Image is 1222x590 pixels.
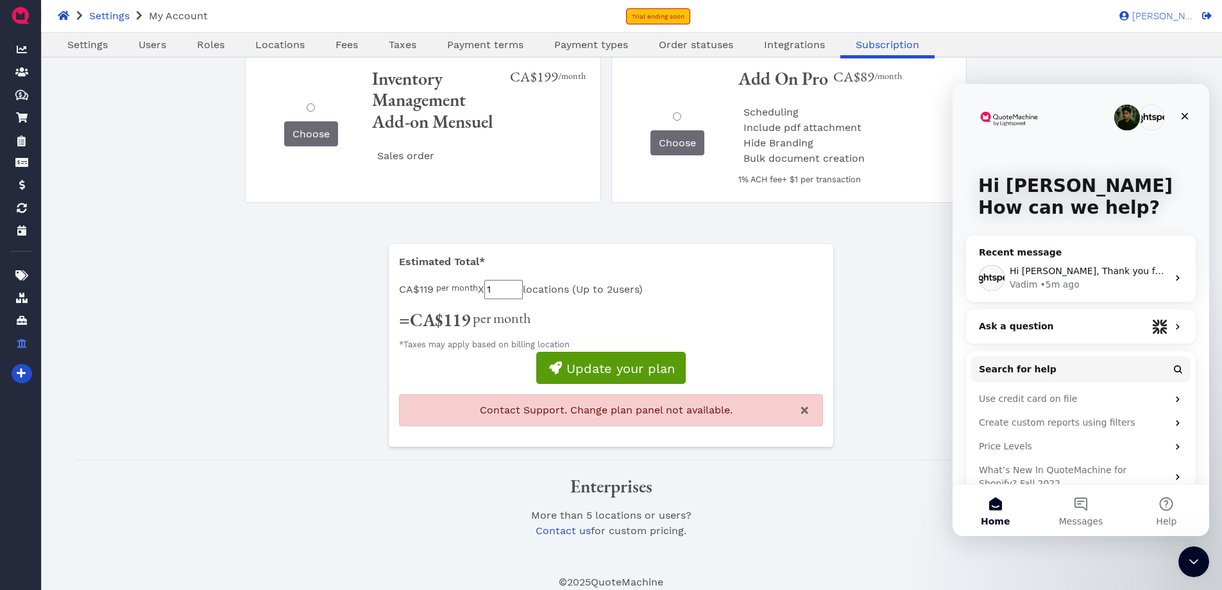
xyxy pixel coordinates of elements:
[139,39,166,51] span: Users
[536,525,686,537] span: for custom pricing.
[19,327,238,351] div: Create custom reports using filters
[221,21,244,44] div: Close
[26,356,215,369] div: Price Levels
[743,106,799,118] span: Scheduling
[182,37,240,53] a: Roles
[632,13,684,20] span: Trial ending soon
[432,37,539,53] a: Payment terms
[389,39,416,51] span: Taxes
[1113,10,1193,21] a: [PERSON_NAME]
[57,194,85,207] div: Vadim
[564,361,675,376] span: Update your plan
[536,525,591,537] a: Contact us
[764,39,825,51] span: Integrations
[57,182,954,192] span: Hi [PERSON_NAME], Thank you for your patience. You should be able to invoice the customers for no...
[19,303,238,327] div: Use credit card on file
[659,137,696,149] span: Choose
[26,379,215,406] div: What’s New In QuoteMachine for Shopify? Fall 2022
[554,39,628,51] span: Payment types
[66,575,1155,590] footer: © 2025 QuoteMachine
[650,130,704,155] button: Choose
[373,37,432,53] a: Taxes
[197,39,225,51] span: Roles
[480,404,733,416] span: Contact Support. Change plan panel not available.
[320,37,373,53] a: Fees
[510,68,558,85] span: CA$199
[19,374,238,412] div: What’s New In QuoteMachine for Shopify? Fall 2022
[284,121,338,146] button: Choose
[106,433,151,442] span: Messages
[840,37,935,53] a: Subscription
[953,84,1209,536] iframe: Intercom live chat
[399,340,570,349] span: *Taxes may apply based on billing location
[856,39,919,51] span: Subscription
[1178,546,1209,577] iframe: Intercom live chat
[52,37,123,53] a: Settings
[10,5,31,26] img: QuoteM_icon_flat.png
[203,433,224,442] span: Help
[800,401,810,419] span: ×
[89,10,130,22] span: Settings
[833,68,874,85] span: CA$89
[87,194,126,207] div: • 5m ago
[240,37,320,53] a: Locations
[199,235,215,250] img: Profile image for Fin
[335,39,358,51] span: Fees
[85,401,171,452] button: Messages
[874,70,902,82] span: /month
[26,279,104,292] span: Search for help
[536,352,686,384] button: Update your plan
[67,39,108,51] span: Settings
[255,39,305,51] span: Locations
[377,150,434,162] span: Sales order
[399,309,531,331] span: =
[123,37,182,53] a: Users
[399,256,485,268] span: Estimated Total*
[13,225,244,260] div: Ask a questionProfile image for Fin
[558,70,586,82] span: /month
[800,403,810,418] button: Close
[576,283,613,295] span: Up to 2
[399,283,434,295] span: CA$119
[782,175,861,184] span: + $1 per transaction
[19,91,22,98] tspan: $
[473,308,531,327] span: per month
[26,308,215,322] div: Use credit card on file
[1129,12,1193,21] span: [PERSON_NAME]
[570,474,652,498] span: Enterprises
[643,37,749,53] a: Order statuses
[436,283,478,293] span: per month
[447,39,523,51] span: Payment terms
[19,272,238,298] button: Search for help
[539,37,643,53] a: Payment types
[410,308,470,331] span: CA$119
[28,433,57,442] span: Home
[372,68,505,133] div: Inventory Management Add-on Mensuel
[531,509,692,521] span: More than 5 locations or users?
[659,39,733,51] span: Order statuses
[293,128,330,140] span: Choose
[738,68,828,90] div: Add On Pro
[743,152,865,164] span: Bulk document creation
[19,351,238,374] div: Price Levels
[26,332,215,345] div: Create custom reports using filters
[171,401,257,452] button: Help
[749,37,840,53] a: Integrations
[743,137,813,149] span: Hide Branding
[738,175,782,184] span: 1% ACH fee
[399,280,643,299] span: X locations ( users)
[626,8,690,24] a: Trial ending soon
[26,236,194,249] div: Ask a question
[149,10,208,22] span: My Account
[743,121,861,134] span: Include pdf attachment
